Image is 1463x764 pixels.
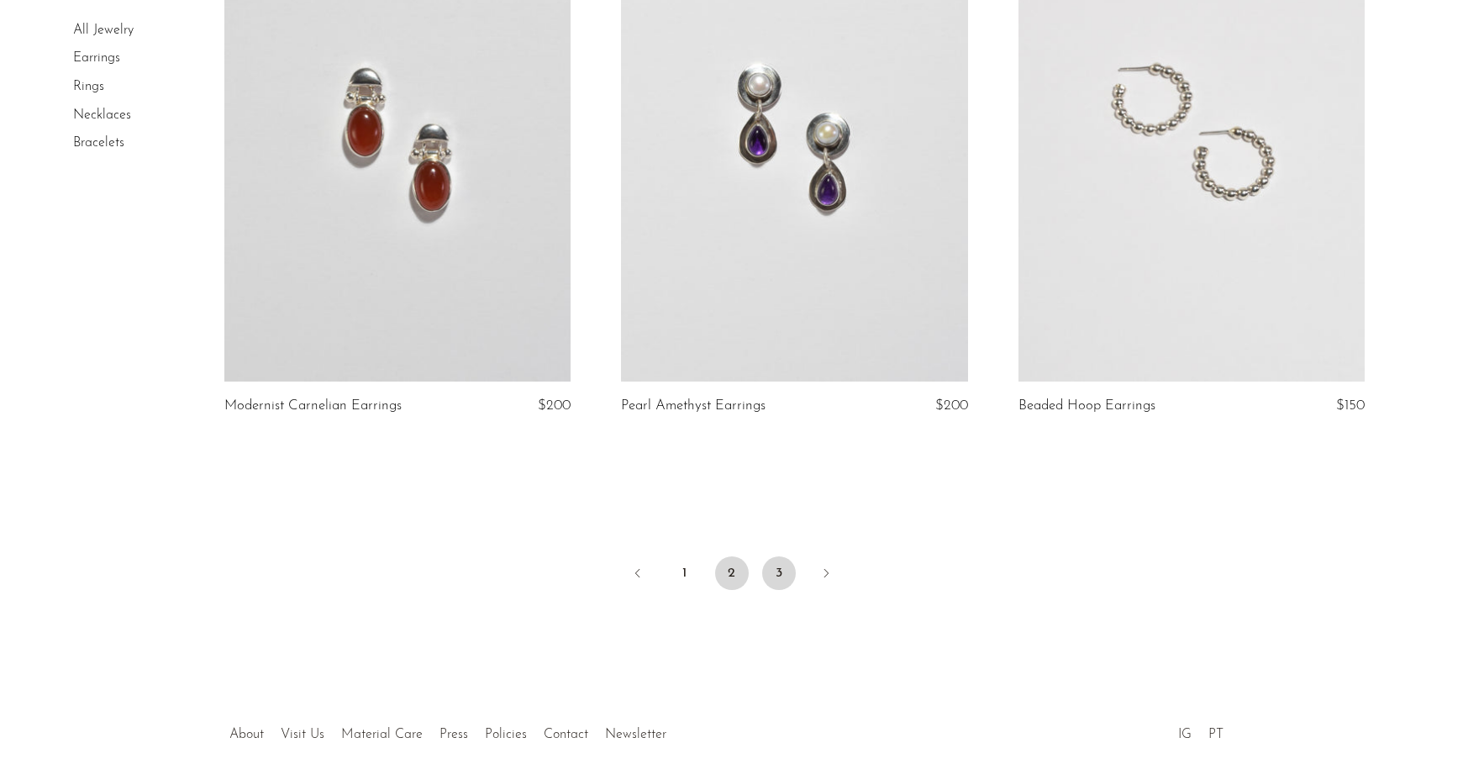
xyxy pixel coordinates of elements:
[221,714,675,746] ul: Quick links
[73,136,124,150] a: Bracelets
[73,24,134,37] a: All Jewelry
[668,556,702,590] a: 1
[1336,398,1365,413] span: $150
[1178,728,1192,741] a: IG
[229,728,264,741] a: About
[439,728,468,741] a: Press
[341,728,423,741] a: Material Care
[544,728,588,741] a: Contact
[485,728,527,741] a: Policies
[621,556,655,593] a: Previous
[1170,714,1232,746] ul: Social Medias
[1208,728,1224,741] a: PT
[621,398,766,414] a: Pearl Amethyst Earrings
[73,108,131,122] a: Necklaces
[538,398,571,413] span: $200
[281,728,324,741] a: Visit Us
[809,556,843,593] a: Next
[1018,398,1155,414] a: Beaded Hoop Earrings
[73,80,104,93] a: Rings
[73,52,120,66] a: Earrings
[224,398,402,414] a: Modernist Carnelian Earrings
[762,556,796,590] a: 3
[715,556,749,590] span: 2
[935,398,968,413] span: $200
